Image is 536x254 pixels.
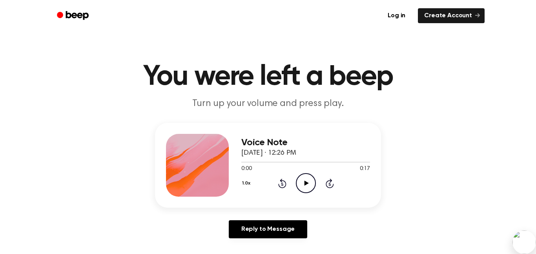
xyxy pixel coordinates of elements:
[67,63,469,91] h1: You were left a beep
[117,97,419,110] p: Turn up your volume and press play.
[241,150,296,157] span: [DATE] · 12:26 PM
[418,8,485,23] a: Create Account
[51,8,96,24] a: Beep
[512,230,536,254] img: bubble.svg
[241,137,370,148] h3: Voice Note
[360,165,370,173] span: 0:17
[380,7,413,25] a: Log in
[241,165,252,173] span: 0:00
[229,220,307,238] a: Reply to Message
[241,177,253,190] button: 1.0x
